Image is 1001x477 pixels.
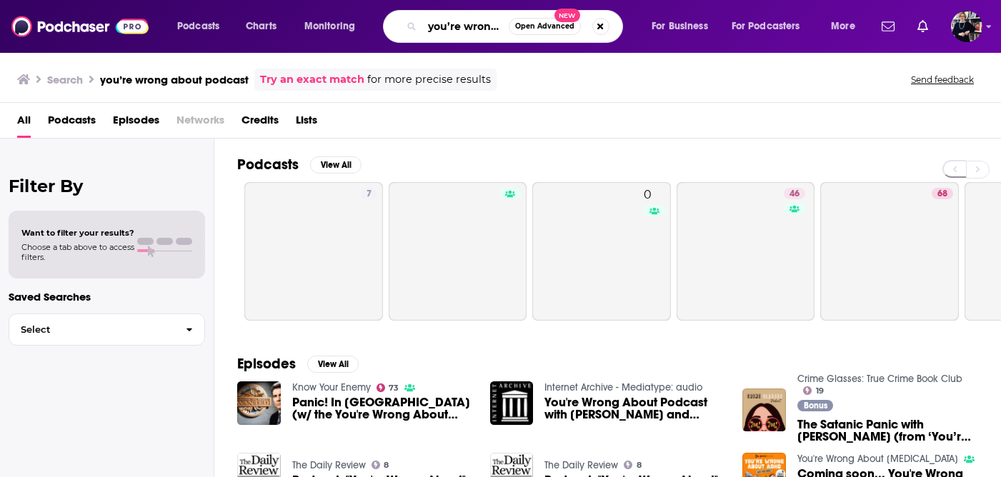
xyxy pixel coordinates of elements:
[307,356,359,373] button: View All
[912,14,934,39] a: Show notifications dropdown
[544,396,725,421] a: You're Wrong About Podcast with Sarah Marshall and Matthew Hobbes
[304,16,355,36] span: Monitoring
[237,355,296,373] h2: Episodes
[422,15,509,38] input: Search podcasts, credits, & more...
[637,462,642,468] span: 8
[9,290,205,303] p: Saved Searches
[372,461,389,469] a: 8
[797,453,958,465] a: You're Wrong About ADHD
[292,396,473,421] span: Panic! In [GEOGRAPHIC_DATA] (w/ the You're Wrong About podcast)
[509,18,581,35] button: Open AdvancedNew
[296,109,317,138] a: Lists
[236,15,285,38] a: Charts
[9,325,174,334] span: Select
[490,381,534,425] img: You're Wrong About Podcast with Sarah Marshall and Matthew Hobbes
[742,388,786,432] img: The Satanic Panic with Sarah Marshall (from ‘You’re Wrong About’ Podcast)
[937,187,947,201] span: 68
[48,109,96,138] a: Podcasts
[367,187,372,201] span: 7
[377,383,399,392] a: 73
[11,13,149,40] img: Podchaser - Follow, Share and Rate Podcasts
[292,381,371,393] a: Know Your Enemy
[544,396,725,421] span: You're Wrong About Podcast with [PERSON_NAME] and [PERSON_NAME]
[292,459,366,471] a: The Daily Review
[624,461,642,469] a: 8
[642,15,726,38] button: open menu
[384,462,389,468] span: 8
[237,381,281,425] img: Panic! In America (w/ the You're Wrong About podcast)
[21,242,134,262] span: Choose a tab above to access filters.
[804,401,827,410] span: Bonus
[237,156,362,174] a: PodcastsView All
[241,109,279,138] a: Credits
[831,16,855,36] span: More
[9,176,205,196] h2: Filter By
[820,182,959,321] a: 68
[294,15,374,38] button: open menu
[677,182,815,321] a: 46
[167,15,238,38] button: open menu
[244,182,383,321] a: 7
[47,73,83,86] h3: Search
[790,187,800,201] span: 46
[9,313,205,346] button: Select
[310,156,362,174] button: View All
[951,11,982,42] img: User Profile
[397,10,637,43] div: Search podcasts, credits, & more...
[797,418,978,443] span: The Satanic Panic with [PERSON_NAME] (from ‘You’re Wrong About’ Podcast)
[932,188,953,199] a: 68
[951,11,982,42] button: Show profile menu
[260,71,364,88] a: Try an exact match
[644,188,665,315] div: 0
[21,228,134,238] span: Want to filter your results?
[951,11,982,42] span: Logged in as ndewey
[176,109,224,138] span: Networks
[544,381,702,393] a: Internet Archive - Mediatype: audio
[237,355,359,373] a: EpisodesView All
[876,14,900,39] a: Show notifications dropdown
[17,109,31,138] a: All
[389,385,399,391] span: 73
[797,373,962,385] a: Crime Glasses: True Crime Book Club
[515,23,574,30] span: Open Advanced
[797,418,978,443] a: The Satanic Panic with Sarah Marshall (from ‘You’re Wrong About’ Podcast)
[237,156,299,174] h2: Podcasts
[544,459,618,471] a: The Daily Review
[652,16,708,36] span: For Business
[367,71,491,88] span: for more precise results
[361,188,377,199] a: 7
[177,16,219,36] span: Podcasts
[732,16,800,36] span: For Podcasters
[113,109,159,138] a: Episodes
[722,15,821,38] button: open menu
[803,386,824,395] a: 19
[532,182,671,321] a: 0
[784,188,805,199] a: 46
[100,73,249,86] h3: you’re wrong about podcast
[816,388,824,394] span: 19
[246,16,277,36] span: Charts
[554,9,580,22] span: New
[907,74,978,86] button: Send feedback
[292,396,473,421] a: Panic! In America (w/ the You're Wrong About podcast)
[821,15,873,38] button: open menu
